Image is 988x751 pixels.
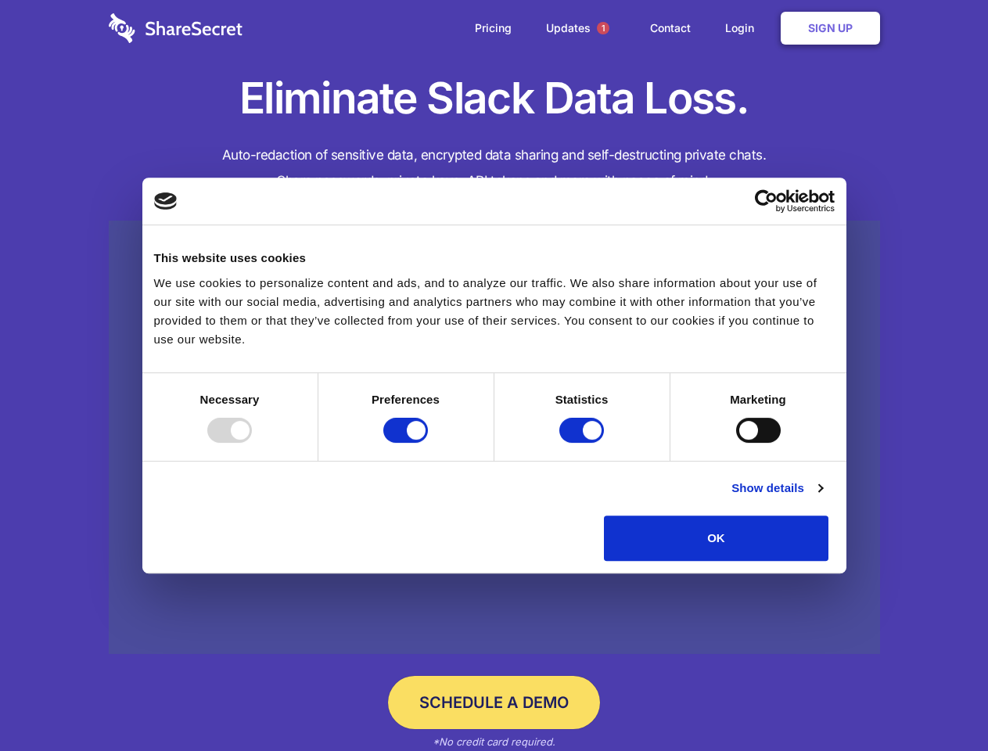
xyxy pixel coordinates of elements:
a: Usercentrics Cookiebot - opens in a new window [698,189,835,213]
img: logo-wordmark-white-trans-d4663122ce5f474addd5e946df7df03e33cb6a1c49d2221995e7729f52c070b2.svg [109,13,243,43]
em: *No credit card required. [433,735,555,748]
a: Show details [731,479,822,498]
img: logo [154,192,178,210]
button: OK [604,516,828,561]
strong: Statistics [555,393,609,406]
a: Pricing [459,4,527,52]
h1: Eliminate Slack Data Loss. [109,70,880,127]
a: Wistia video thumbnail [109,221,880,655]
strong: Marketing [730,393,786,406]
a: Sign Up [781,12,880,45]
span: 1 [597,22,609,34]
h4: Auto-redaction of sensitive data, encrypted data sharing and self-destructing private chats. Shar... [109,142,880,194]
div: This website uses cookies [154,249,835,268]
strong: Necessary [200,393,260,406]
strong: Preferences [372,393,440,406]
a: Schedule a Demo [388,676,600,729]
a: Login [710,4,778,52]
div: We use cookies to personalize content and ads, and to analyze our traffic. We also share informat... [154,274,835,349]
a: Contact [634,4,706,52]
